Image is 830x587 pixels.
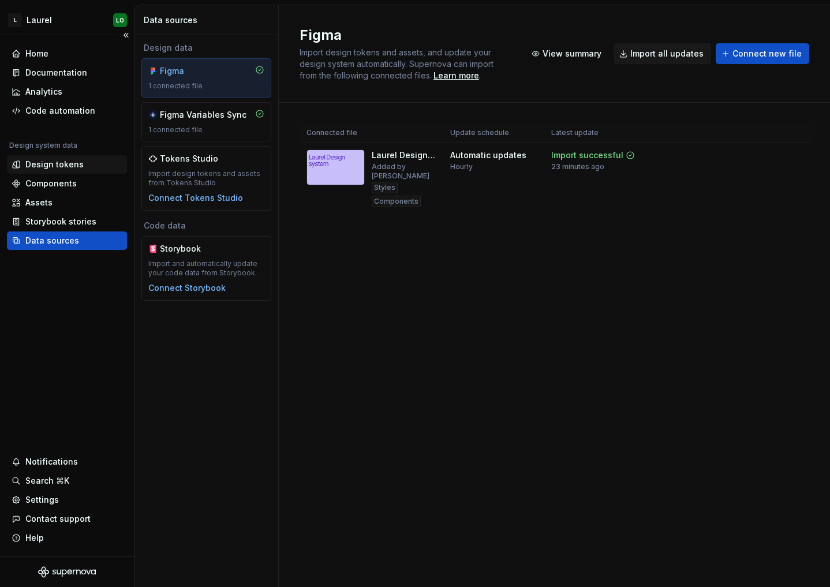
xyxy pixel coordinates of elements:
[25,67,87,78] div: Documentation
[148,259,264,278] div: Import and automatically update your code data from Storybook.
[443,124,544,143] th: Update schedule
[148,125,264,134] div: 1 connected file
[450,149,526,161] div: Automatic updates
[25,494,59,506] div: Settings
[25,216,96,227] div: Storybook stories
[38,566,96,578] svg: Supernova Logo
[141,220,271,231] div: Code data
[716,43,809,64] button: Connect new file
[614,43,711,64] button: Import all updates
[160,65,215,77] div: Figma
[7,63,127,82] a: Documentation
[118,27,134,43] button: Collapse sidebar
[551,149,623,161] div: Import successful
[450,162,473,171] div: Hourly
[25,532,44,544] div: Help
[7,193,127,212] a: Assets
[160,109,246,121] div: Figma Variables Sync
[543,48,601,59] span: View summary
[7,83,127,101] a: Analytics
[27,14,52,26] div: Laurel
[372,149,436,161] div: Laurel Design System
[141,146,271,211] a: Tokens StudioImport design tokens and assets from Tokens StudioConnect Tokens Studio
[2,8,132,32] button: LLaurelLO
[630,48,704,59] span: Import all updates
[148,81,264,91] div: 1 connected file
[148,169,264,188] div: Import design tokens and assets from Tokens Studio
[141,102,271,141] a: Figma Variables Sync1 connected file
[732,48,802,59] span: Connect new file
[372,196,421,207] div: Components
[544,124,652,143] th: Latest update
[7,491,127,509] a: Settings
[7,44,127,63] a: Home
[25,456,78,468] div: Notifications
[25,48,48,59] div: Home
[7,174,127,193] a: Components
[372,182,398,193] div: Styles
[25,475,69,487] div: Search ⌘K
[7,231,127,250] a: Data sources
[141,236,271,301] a: StorybookImport and automatically update your code data from Storybook.Connect Storybook
[372,162,436,181] div: Added by [PERSON_NAME]
[300,26,512,44] h2: Figma
[25,513,91,525] div: Contact support
[141,58,271,98] a: Figma1 connected file
[25,197,53,208] div: Assets
[116,16,124,25] div: LO
[25,235,79,246] div: Data sources
[300,47,496,80] span: Import design tokens and assets, and update your design system automatically. Supernova can impor...
[432,72,481,80] span: .
[300,124,443,143] th: Connected file
[141,42,271,54] div: Design data
[160,243,215,255] div: Storybook
[25,86,62,98] div: Analytics
[7,510,127,528] button: Contact support
[7,102,127,120] a: Code automation
[144,14,274,26] div: Data sources
[8,13,22,27] div: L
[148,282,226,294] button: Connect Storybook
[7,155,127,174] a: Design tokens
[551,162,604,171] div: 23 minutes ago
[25,159,84,170] div: Design tokens
[148,192,243,204] button: Connect Tokens Studio
[160,153,218,164] div: Tokens Studio
[7,453,127,471] button: Notifications
[25,178,77,189] div: Components
[433,70,479,81] a: Learn more
[7,529,127,547] button: Help
[526,43,609,64] button: View summary
[7,472,127,490] button: Search ⌘K
[7,212,127,231] a: Storybook stories
[25,105,95,117] div: Code automation
[9,141,77,150] div: Design system data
